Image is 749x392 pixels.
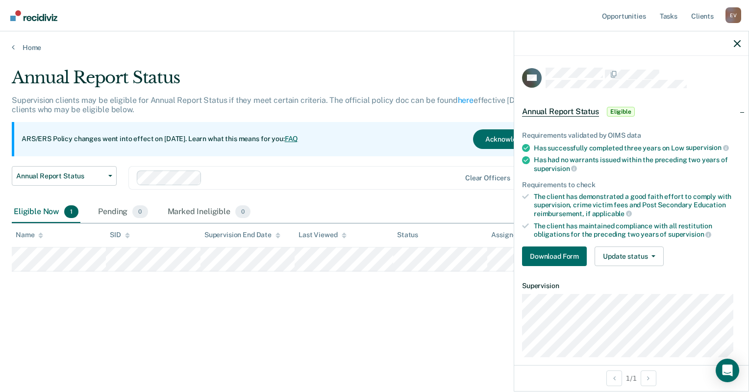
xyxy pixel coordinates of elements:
a: FAQ [285,135,299,143]
div: Status [397,231,418,239]
div: E V [725,7,741,23]
span: Eligible [607,107,635,117]
span: applicable [592,210,632,218]
div: Assigned to [491,231,537,239]
div: Open Intercom Messenger [716,359,739,382]
div: Requirements to check [522,181,741,189]
button: Next Opportunity [641,370,656,386]
div: Annual Report Status [12,68,574,96]
span: 1 [64,205,78,218]
div: Name [16,231,43,239]
div: Supervision End Date [204,231,280,239]
p: Supervision clients may be eligible for Annual Report Status if they meet certain criteria. The o... [12,96,561,114]
span: Annual Report Status [16,172,104,180]
span: supervision [686,144,729,151]
p: ARS/ERS Policy changes went into effect on [DATE]. Learn what this means for you: [22,134,298,144]
button: Update status [595,246,664,266]
button: Download Form [522,246,587,266]
div: Has had no warrants issued within the preceding two years of [534,156,741,172]
span: supervision [668,230,711,238]
div: Marked Ineligible [166,201,253,223]
a: here [458,96,474,105]
div: The client has demonstrated a good faith effort to comply with supervision, crime victim fees and... [534,193,741,218]
img: Recidiviz [10,10,57,21]
button: Previous Opportunity [606,370,622,386]
a: Navigate to form link [522,246,591,266]
a: Home [12,43,737,52]
div: 1 / 1 [514,365,749,391]
span: 0 [132,205,148,218]
span: 0 [235,205,250,218]
div: Has successfully completed three years on Low [534,144,741,152]
div: Eligible Now [12,201,80,223]
div: Last Viewed [299,231,346,239]
dt: Supervision [522,282,741,290]
div: Pending [96,201,150,223]
button: Acknowledge & Close [473,129,566,149]
div: Annual Report StatusEligible [514,96,749,127]
span: supervision [534,165,577,172]
button: Profile dropdown button [725,7,741,23]
div: The client has maintained compliance with all restitution obligations for the preceding two years of [534,222,741,239]
div: Requirements validated by OIMS data [522,131,741,140]
div: SID [110,231,130,239]
div: Clear officers [465,174,510,182]
span: Annual Report Status [522,107,599,117]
